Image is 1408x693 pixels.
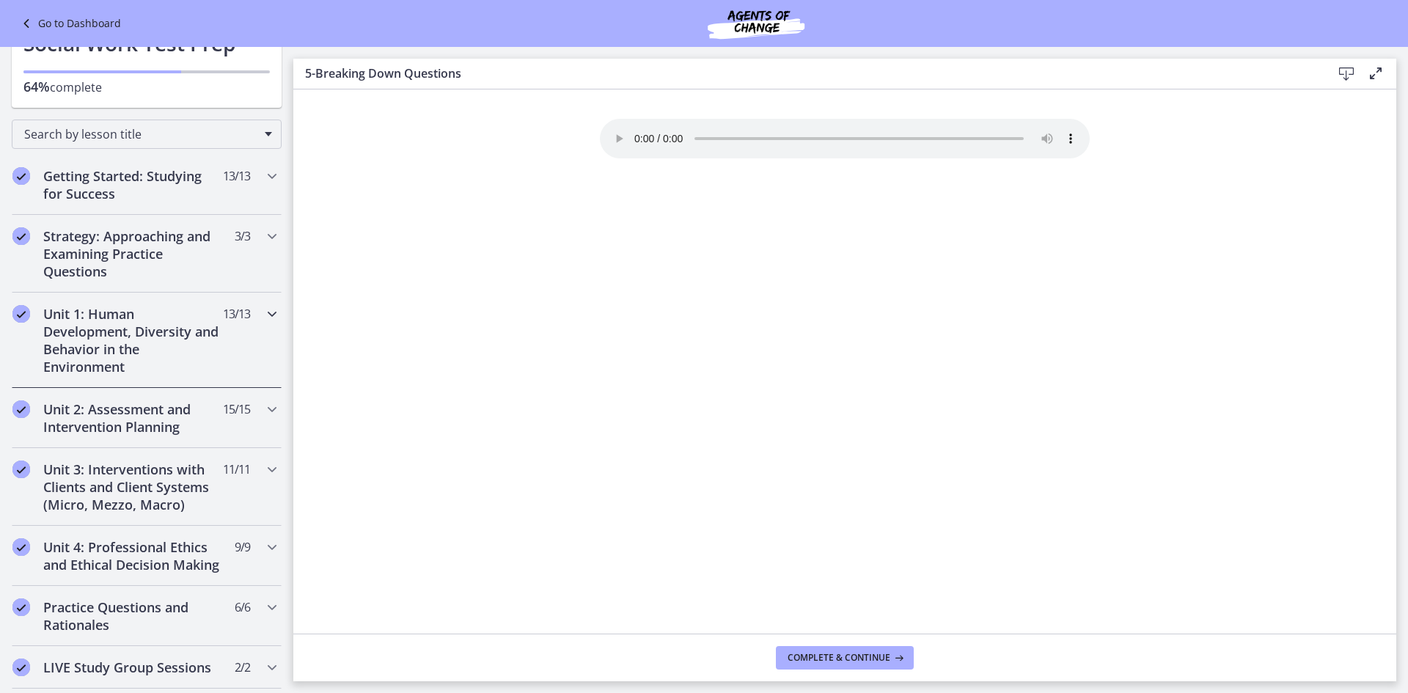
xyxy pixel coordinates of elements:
button: Complete & continue [776,646,914,670]
span: 13 / 13 [223,305,250,323]
i: Completed [12,598,30,616]
span: 13 / 13 [223,167,250,185]
i: Completed [12,227,30,245]
span: 3 / 3 [235,227,250,245]
i: Completed [12,538,30,556]
i: Completed [12,400,30,418]
span: 2 / 2 [235,659,250,676]
h2: Getting Started: Studying for Success [43,167,222,202]
span: Complete & continue [788,652,890,664]
h2: Unit 3: Interventions with Clients and Client Systems (Micro, Mezzo, Macro) [43,461,222,513]
h2: Unit 2: Assessment and Intervention Planning [43,400,222,436]
span: 15 / 15 [223,400,250,418]
a: Go to Dashboard [18,15,121,32]
i: Completed [12,305,30,323]
span: Search by lesson title [24,126,257,142]
h2: Strategy: Approaching and Examining Practice Questions [43,227,222,280]
span: 64% [23,78,50,95]
span: 9 / 9 [235,538,250,556]
h2: Unit 4: Professional Ethics and Ethical Decision Making [43,538,222,573]
p: complete [23,78,270,96]
span: 11 / 11 [223,461,250,478]
h2: LIVE Study Group Sessions [43,659,222,676]
div: Search by lesson title [12,120,282,149]
img: Agents of Change [668,6,844,41]
i: Completed [12,167,30,185]
h3: 5-Breaking Down Questions [305,65,1308,82]
span: 6 / 6 [235,598,250,616]
i: Completed [12,461,30,478]
i: Completed [12,659,30,676]
h2: Practice Questions and Rationales [43,598,222,634]
h2: Unit 1: Human Development, Diversity and Behavior in the Environment [43,305,222,375]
